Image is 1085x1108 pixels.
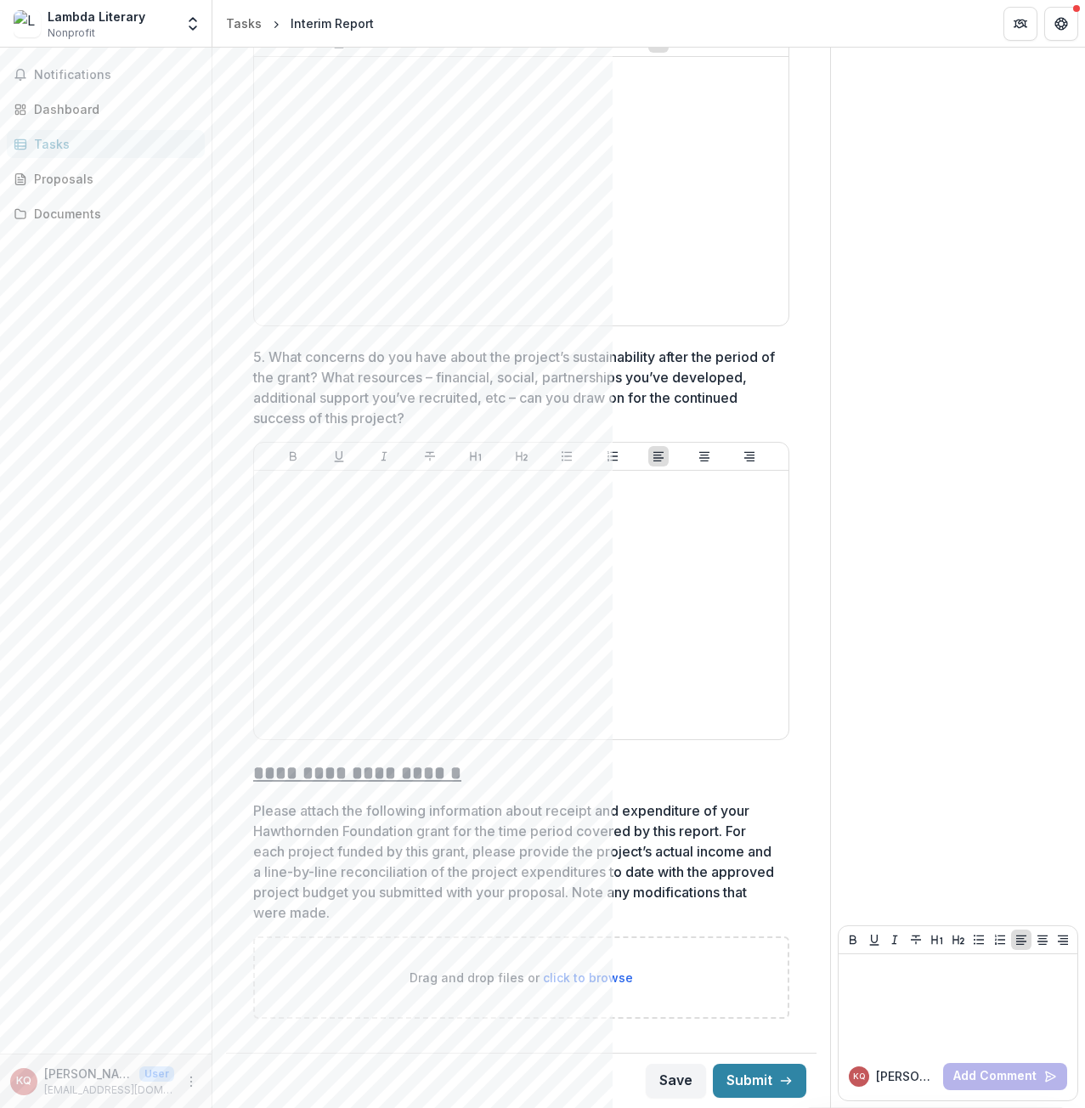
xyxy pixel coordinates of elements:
[34,205,191,223] div: Documents
[181,1071,201,1092] button: More
[906,930,926,950] button: Strike
[253,800,779,923] p: Please attach the following information about receipt and expenditure of your Hawthornden Foundat...
[1032,930,1053,950] button: Align Center
[48,8,145,25] div: Lambda Literary
[864,930,884,950] button: Underline
[990,930,1010,950] button: Ordered List
[927,930,947,950] button: Heading 1
[34,170,191,188] div: Proposals
[511,446,532,466] button: Heading 2
[7,61,205,88] button: Notifications
[713,1064,806,1098] button: Submit
[44,1083,174,1098] p: [EMAIL_ADDRESS][DOMAIN_NAME]
[1003,7,1037,41] button: Partners
[7,130,205,158] a: Tasks
[853,1072,865,1081] div: Kevin Qian
[410,969,633,986] p: Drag and drop files or
[34,100,191,118] div: Dashboard
[7,200,205,228] a: Documents
[291,14,374,32] div: Interim Report
[969,930,989,950] button: Bullet List
[7,95,205,123] a: Dashboard
[543,970,633,985] span: click to browse
[253,347,779,428] p: 5. What concerns do you have about the project’s sustainability after the period of the grant? Wh...
[648,446,669,466] button: Align Left
[44,1065,133,1083] p: [PERSON_NAME]
[843,930,863,950] button: Bold
[283,446,303,466] button: Bold
[329,446,349,466] button: Underline
[884,930,905,950] button: Italicize
[876,1067,936,1085] p: [PERSON_NAME]
[557,446,577,466] button: Bullet List
[7,165,205,193] a: Proposals
[14,10,41,37] img: Lambda Literary
[219,11,268,36] a: Tasks
[226,14,262,32] div: Tasks
[943,1063,1067,1090] button: Add Comment
[16,1076,31,1087] div: Kevin Qian
[34,68,198,82] span: Notifications
[948,930,969,950] button: Heading 2
[420,446,440,466] button: Strike
[466,446,486,466] button: Heading 1
[1044,7,1078,41] button: Get Help
[1011,930,1031,950] button: Align Left
[219,11,381,36] nav: breadcrumb
[694,446,715,466] button: Align Center
[739,446,760,466] button: Align Right
[646,1064,706,1098] button: Save
[181,7,205,41] button: Open entity switcher
[602,446,623,466] button: Ordered List
[34,135,191,153] div: Tasks
[1053,930,1073,950] button: Align Right
[48,25,95,41] span: Nonprofit
[139,1066,174,1082] p: User
[374,446,394,466] button: Italicize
